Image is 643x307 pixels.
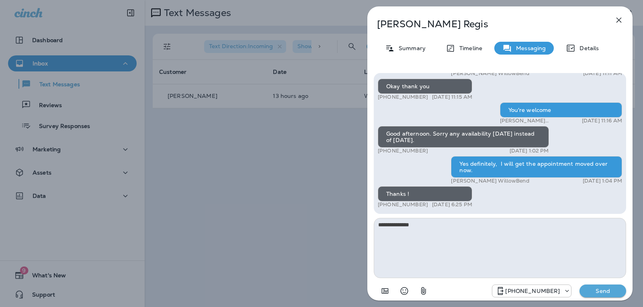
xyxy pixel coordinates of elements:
p: [PHONE_NUMBER] [378,148,428,154]
p: [PHONE_NUMBER] [505,288,560,294]
p: Messaging [512,45,546,51]
p: [PERSON_NAME] WillowBend [500,118,573,124]
div: Thanks ! [378,186,472,201]
p: Send [586,287,620,295]
button: Select an emoji [396,283,412,299]
p: Timeline [455,45,482,51]
p: [DATE] 1:02 PM [510,148,549,154]
div: +1 (813) 497-4455 [492,286,571,296]
p: [DATE] 1:04 PM [583,178,622,184]
div: You're welcome [500,102,622,118]
button: Send [580,285,626,297]
div: Okay thank you [378,79,472,94]
div: Good afternoon. Sorry any availability [DATE] instead of [DATE]. [378,126,549,148]
p: Details [575,45,599,51]
p: [PERSON_NAME] Regis [377,18,596,30]
p: [PERSON_NAME] WillowBend [451,70,529,77]
p: [PERSON_NAME] WillowBend [451,178,529,184]
p: [DATE] 6:25 PM [432,201,472,208]
p: Summary [395,45,426,51]
p: [PHONE_NUMBER] [378,201,428,208]
button: Add in a premade template [377,283,393,299]
div: Yes definitely, I will get the appointment moved over now. [451,156,622,178]
p: [PHONE_NUMBER] [378,94,428,100]
p: [DATE] 11:11 AM [583,70,622,77]
p: [DATE] 11:16 AM [582,118,622,124]
p: [DATE] 11:15 AM [432,94,472,100]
